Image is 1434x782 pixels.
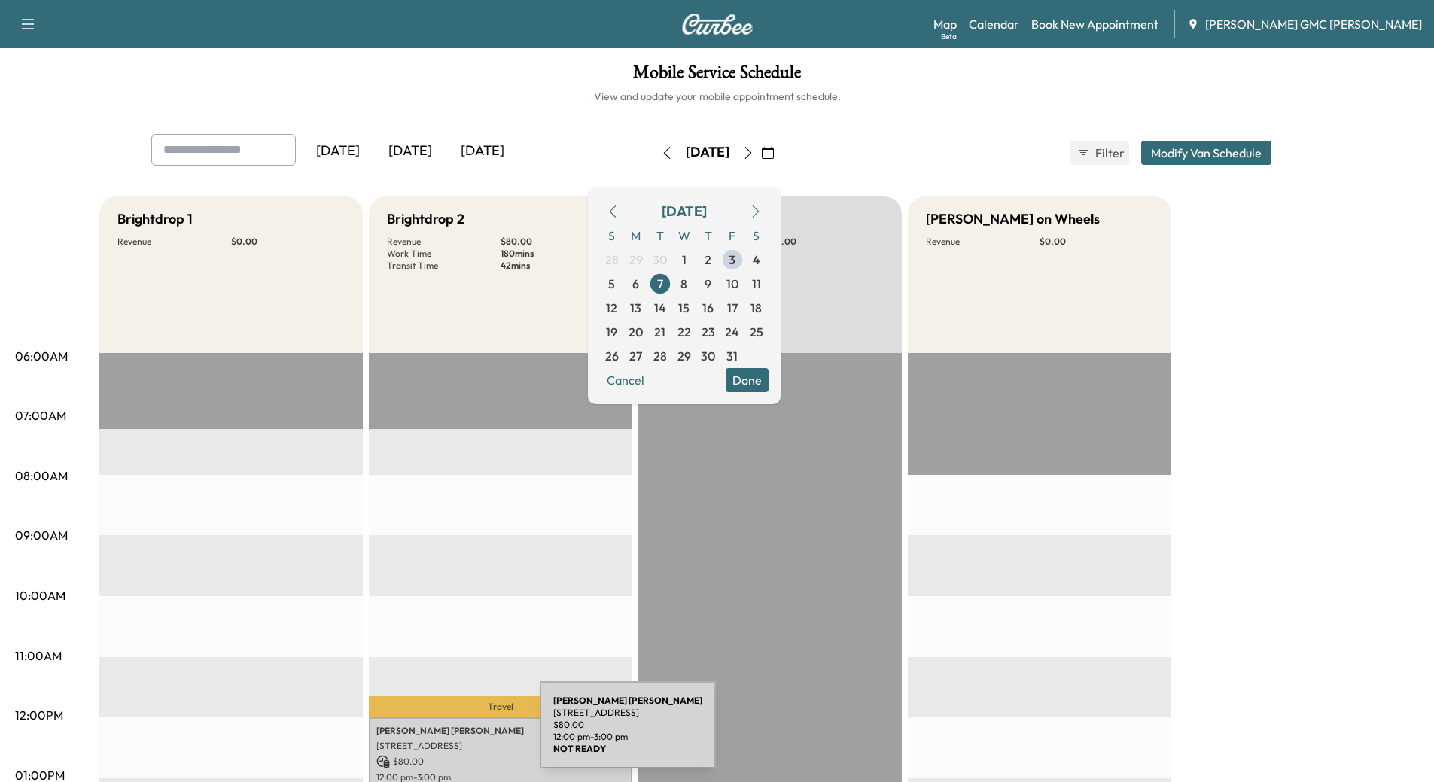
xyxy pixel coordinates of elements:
p: Travel [369,696,632,717]
span: 11 [752,275,761,293]
span: 1 [682,251,687,269]
span: 5 [608,275,615,293]
p: [PERSON_NAME] [PERSON_NAME] [376,725,625,737]
span: 12 [606,299,617,317]
span: 22 [677,323,691,341]
span: 31 [726,347,738,365]
p: $ 0.00 [231,236,345,248]
span: W [672,224,696,248]
span: 28 [605,251,619,269]
p: $ 80.00 [376,755,625,768]
span: 21 [654,323,665,341]
p: 12:00PM [15,706,63,724]
button: Done [726,368,769,392]
div: Beta [941,31,957,42]
span: 14 [654,299,666,317]
span: S [600,224,624,248]
span: 24 [725,323,739,341]
div: [DATE] [302,134,374,169]
img: Curbee Logo [681,14,754,35]
p: $ 80.00 [501,236,614,248]
a: MapBeta [933,15,957,33]
span: M [624,224,648,248]
p: Revenue [387,236,501,248]
p: 08:00AM [15,467,68,485]
p: 09:00AM [15,526,68,544]
p: 07:00AM [15,406,66,424]
div: [DATE] [662,201,707,222]
span: 17 [727,299,738,317]
span: 30 [653,251,667,269]
h5: Brightdrop 1 [117,208,193,230]
span: 9 [705,275,711,293]
p: $ 80.00 [553,719,702,731]
h5: [PERSON_NAME] on Wheels [926,208,1100,230]
b: [PERSON_NAME] [PERSON_NAME] [553,695,702,706]
span: 19 [606,323,617,341]
span: 7 [657,275,663,293]
p: 42 mins [501,260,614,272]
span: [PERSON_NAME] GMC [PERSON_NAME] [1205,15,1422,33]
h5: Brightdrop 2 [387,208,464,230]
span: 10 [726,275,738,293]
span: 6 [632,275,639,293]
p: Revenue [926,236,1040,248]
p: $ 0.00 [1040,236,1153,248]
p: Work Time [387,248,501,260]
span: 29 [677,347,691,365]
span: 27 [629,347,642,365]
p: 10:00AM [15,586,65,604]
p: $ 0.00 [770,236,884,248]
p: Transit Time [387,260,501,272]
p: [STREET_ADDRESS] [376,740,625,752]
b: NOT READY [553,743,606,754]
span: 26 [605,347,619,365]
span: 28 [653,347,667,365]
span: 3 [729,251,735,269]
p: 12:00 pm - 3:00 pm [553,731,702,743]
div: [DATE] [446,134,519,169]
span: 30 [701,347,715,365]
button: Cancel [600,368,651,392]
span: 29 [629,251,643,269]
span: 25 [750,323,763,341]
a: Calendar [969,15,1019,33]
span: 13 [630,299,641,317]
span: 15 [678,299,690,317]
p: [STREET_ADDRESS] [553,707,702,719]
span: S [744,224,769,248]
span: 18 [750,299,762,317]
span: 8 [680,275,687,293]
span: 4 [753,251,760,269]
span: 20 [629,323,643,341]
button: Modify Van Schedule [1141,141,1271,165]
h1: Mobile Service Schedule [15,63,1419,89]
span: 16 [702,299,714,317]
p: 06:00AM [15,347,68,365]
a: Book New Appointment [1031,15,1158,33]
span: Filter [1095,144,1122,162]
p: 180 mins [501,248,614,260]
h6: View and update your mobile appointment schedule. [15,89,1419,104]
p: Revenue [117,236,231,248]
span: T [648,224,672,248]
div: [DATE] [374,134,446,169]
span: 23 [702,323,715,341]
span: F [720,224,744,248]
span: T [696,224,720,248]
button: Filter [1070,141,1129,165]
p: 11:00AM [15,647,62,665]
div: [DATE] [686,143,729,162]
span: 2 [705,251,711,269]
